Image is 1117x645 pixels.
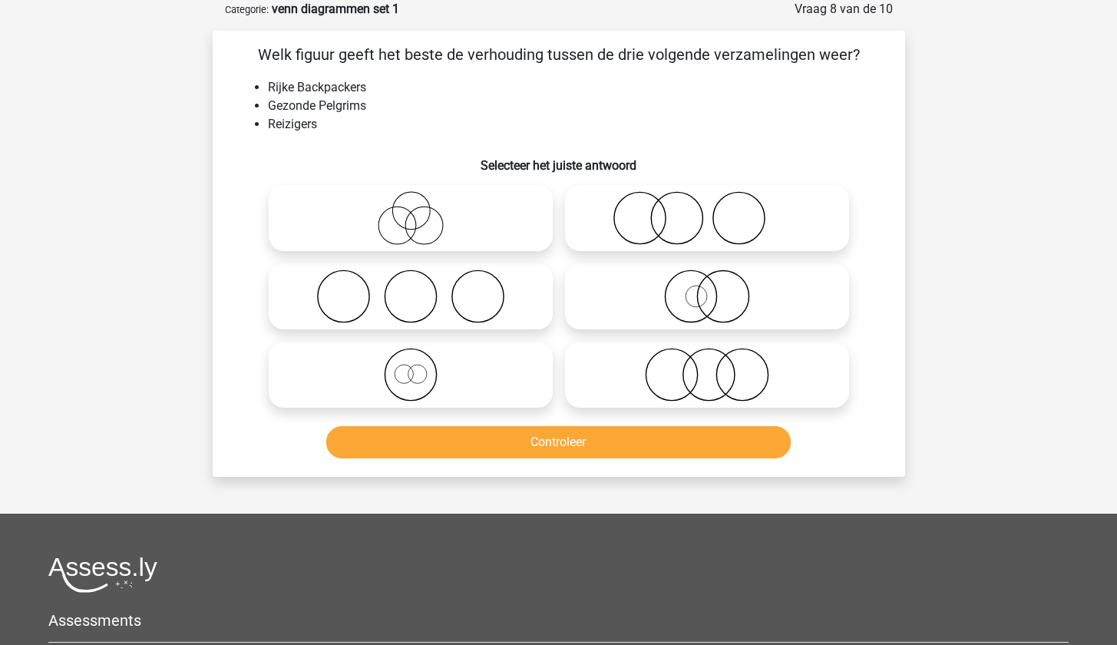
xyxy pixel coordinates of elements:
img: Assessly logo [48,557,157,593]
button: Controleer [326,426,791,458]
li: Rijke Backpackers [268,78,881,97]
h6: Selecteer het juiste antwoord [237,146,881,173]
li: Gezonde Pelgrims [268,97,881,115]
h5: Assessments [48,611,1069,630]
small: Categorie: [225,4,269,15]
strong: venn diagrammen set 1 [272,2,399,16]
li: Reizigers [268,115,881,134]
p: Welk figuur geeft het beste de verhouding tussen de drie volgende verzamelingen weer? [237,43,881,66]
